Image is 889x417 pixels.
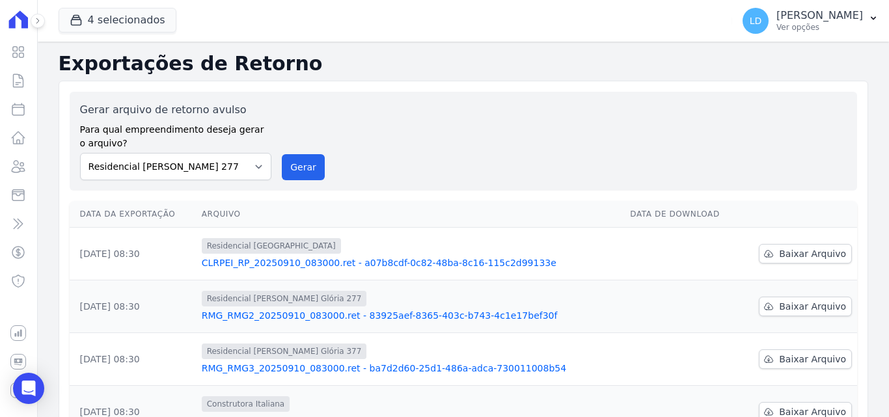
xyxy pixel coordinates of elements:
button: 4 selecionados [59,8,176,33]
label: Para qual empreendimento deseja gerar o arquivo? [80,118,272,150]
p: [PERSON_NAME] [776,9,863,22]
span: Baixar Arquivo [779,353,846,366]
th: Data da Exportação [70,201,197,228]
a: Baixar Arquivo [759,297,852,316]
label: Gerar arquivo de retorno avulso [80,102,272,118]
span: Baixar Arquivo [779,300,846,313]
a: Baixar Arquivo [759,244,852,263]
button: Gerar [282,154,325,180]
button: LD [PERSON_NAME] Ver opções [732,3,889,39]
div: Open Intercom Messenger [13,373,44,404]
th: Arquivo [197,201,625,228]
th: Data de Download [625,201,739,228]
a: CLRPEI_RP_20250910_083000.ret - a07b8cdf-0c82-48ba-8c16-115c2d99133e [202,256,620,269]
td: [DATE] 08:30 [70,228,197,280]
span: Baixar Arquivo [779,247,846,260]
a: RMG_RMG2_20250910_083000.ret - 83925aef-8365-403c-b743-4c1e17bef30f [202,309,620,322]
h2: Exportações de Retorno [59,52,868,75]
span: Residencial [GEOGRAPHIC_DATA] [202,238,341,254]
span: LD [750,16,762,25]
span: Residencial [PERSON_NAME] Glória 377 [202,343,367,359]
a: RMG_RMG3_20250910_083000.ret - ba7d2d60-25d1-486a-adca-730011008b54 [202,362,620,375]
a: Baixar Arquivo [759,349,852,369]
span: Residencial [PERSON_NAME] Glória 277 [202,291,367,306]
span: Construtora Italiana [202,396,290,412]
p: Ver opções [776,22,863,33]
td: [DATE] 08:30 [70,333,197,386]
td: [DATE] 08:30 [70,280,197,333]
